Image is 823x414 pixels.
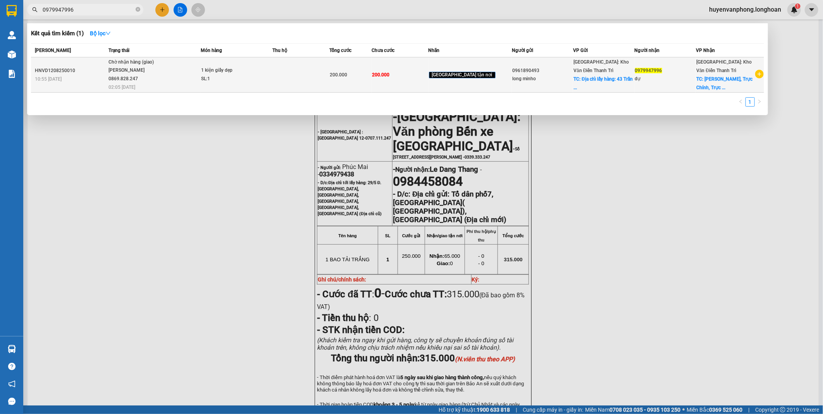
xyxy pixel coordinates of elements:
[273,48,288,53] span: Thu hộ
[108,66,167,83] div: [PERSON_NAME] 0869.828.247
[635,75,696,83] div: dự
[32,7,38,12] span: search
[35,76,62,82] span: 10:55 [DATE]
[573,76,633,90] span: TC: Địa chỉ lấy hàng: 43 Trần ...
[429,72,496,79] span: [GEOGRAPHIC_DATA] tận nơi
[8,70,16,78] img: solution-icon
[329,48,351,53] span: Tổng cước
[573,48,588,53] span: VP Gửi
[736,97,746,107] li: Previous Page
[573,59,629,73] span: [GEOGRAPHIC_DATA]: Kho Văn Điển Thanh Trì
[35,67,106,75] div: HNVD1208250010
[512,67,573,75] div: 0961890493
[736,97,746,107] button: left
[35,48,71,53] span: [PERSON_NAME]
[372,72,389,78] span: 200.000
[201,75,259,83] div: SL: 1
[755,70,764,78] span: plus-circle
[696,76,752,90] span: TC: [PERSON_NAME], Trực Chính, Trực ...
[330,72,347,78] span: 200.000
[8,345,16,353] img: warehouse-icon
[512,75,573,83] div: long minho
[429,48,440,53] span: Nhãn
[7,5,17,17] img: logo-vxr
[8,363,15,370] span: question-circle
[108,58,167,67] div: Chờ nhận hàng (giao)
[43,5,134,14] input: Tìm tên, số ĐT hoặc mã đơn
[136,6,140,14] span: close-circle
[372,48,394,53] span: Chưa cước
[136,7,140,12] span: close-circle
[755,97,764,107] li: Next Page
[31,29,84,38] h3: Kết quả tìm kiếm ( 1 )
[201,66,259,75] div: 1 kiện giấy dẹp
[739,99,743,104] span: left
[105,31,111,36] span: down
[201,48,222,53] span: Món hàng
[755,97,764,107] button: right
[8,380,15,388] span: notification
[696,59,752,73] span: [GEOGRAPHIC_DATA]: Kho Văn Điển Thanh Trì
[90,30,111,36] strong: Bộ lọc
[635,68,662,73] span: 0979947996
[746,97,755,107] li: 1
[512,48,533,53] span: Người gửi
[8,50,16,59] img: warehouse-icon
[84,27,117,40] button: Bộ lọcdown
[757,99,762,104] span: right
[108,85,135,90] span: 02:05 [DATE]
[8,398,15,405] span: message
[696,48,715,53] span: VP Nhận
[746,98,754,106] a: 1
[635,48,660,53] span: Người nhận
[108,48,129,53] span: Trạng thái
[8,31,16,39] img: warehouse-icon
